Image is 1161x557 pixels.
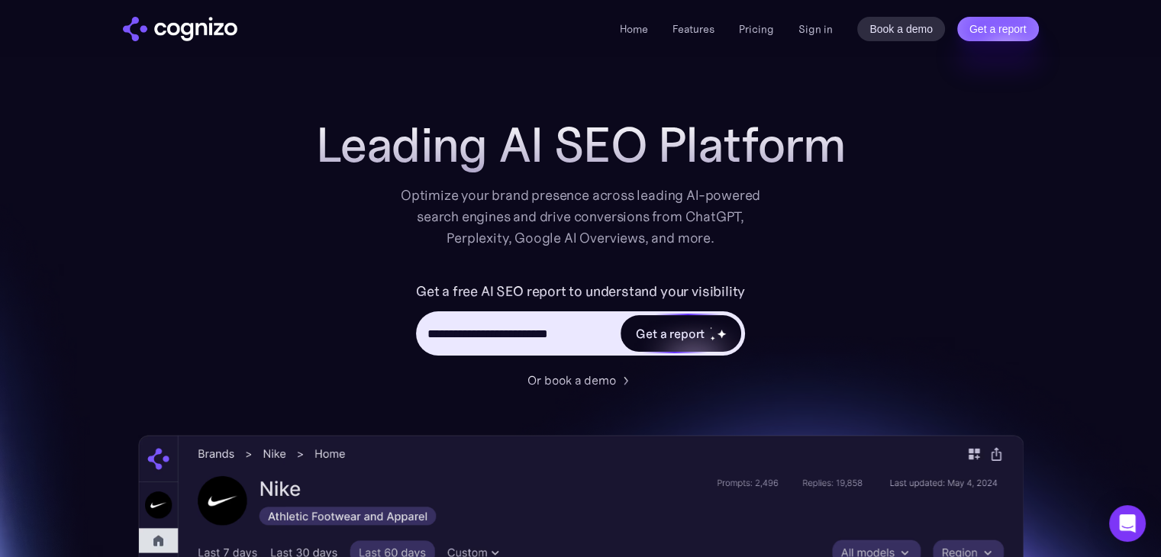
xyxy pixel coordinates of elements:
[619,314,743,353] a: Get a reportstarstarstar
[527,371,616,389] div: Or book a demo
[123,17,237,41] img: cognizo logo
[739,22,774,36] a: Pricing
[316,118,846,172] h1: Leading AI SEO Platform
[620,22,648,36] a: Home
[710,327,712,329] img: star
[636,324,705,343] div: Get a report
[527,371,634,389] a: Or book a demo
[957,17,1039,41] a: Get a report
[416,279,745,304] label: Get a free AI SEO report to understand your visibility
[1109,505,1146,542] div: Open Intercom Messenger
[123,17,237,41] a: home
[798,20,833,38] a: Sign in
[393,185,769,249] div: Optimize your brand presence across leading AI-powered search engines and drive conversions from ...
[857,17,945,41] a: Book a demo
[416,279,745,363] form: Hero URL Input Form
[710,336,715,341] img: star
[672,22,714,36] a: Features
[717,329,727,339] img: star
